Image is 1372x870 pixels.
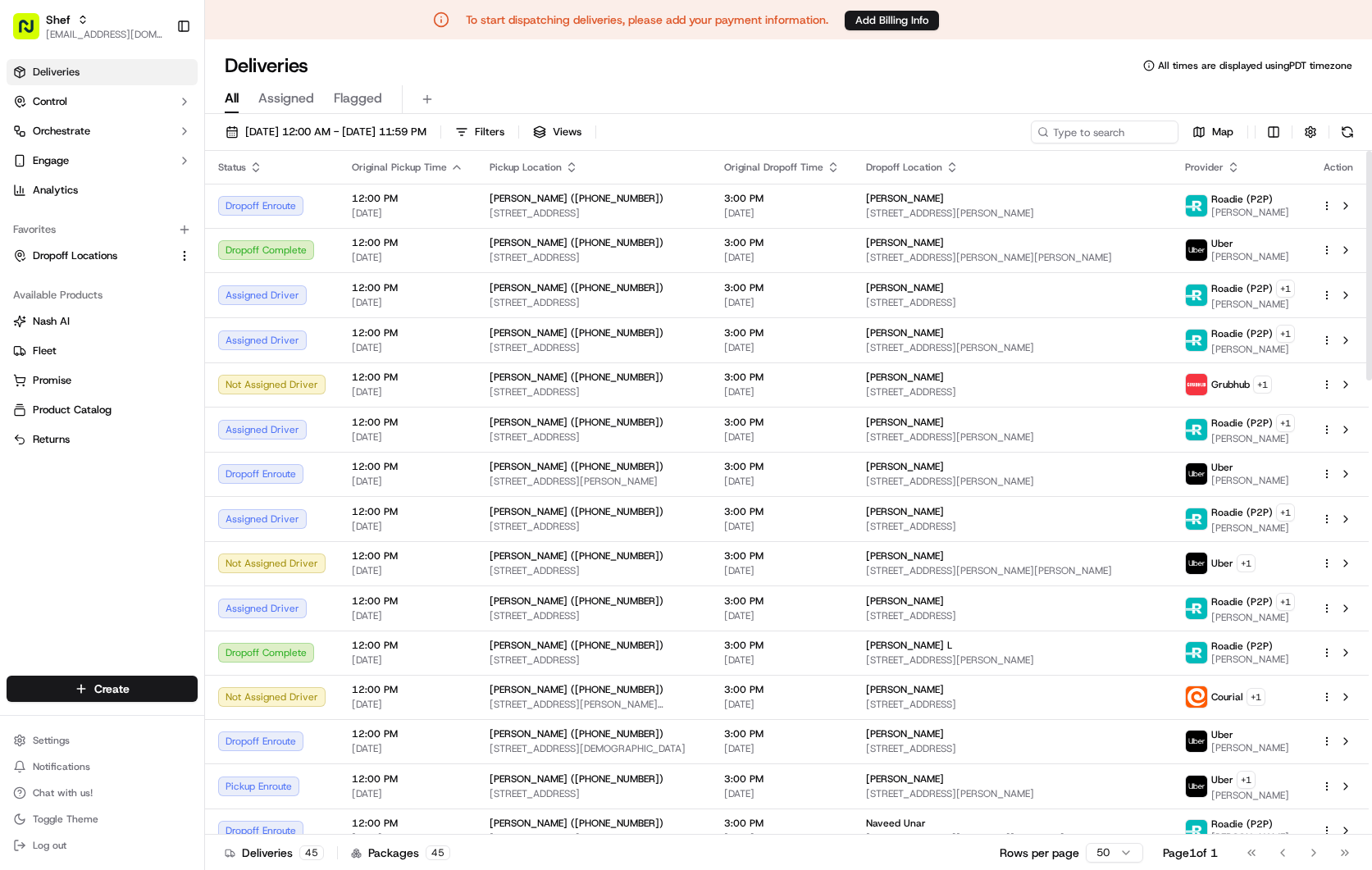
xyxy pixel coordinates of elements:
button: Promise [7,367,198,394]
span: [PERSON_NAME] ([PHONE_NUMBER]) [490,236,663,249]
span: [PERSON_NAME] [1211,522,1295,535]
span: Grubhub [1211,378,1250,391]
span: [DATE] [352,742,463,755]
img: roadie-logo-v2.jpg [1186,285,1207,306]
span: [PERSON_NAME] [866,281,944,294]
span: Notifications [33,760,90,773]
span: [PERSON_NAME] ([PHONE_NUMBER]) [490,326,663,339]
span: [STREET_ADDRESS] [490,385,698,399]
span: 3:00 PM [724,594,840,608]
span: Nash AI [33,314,70,329]
span: [PERSON_NAME] L [866,639,952,652]
span: Log out [33,839,66,852]
span: [STREET_ADDRESS][PERSON_NAME][PERSON_NAME] [866,251,1159,264]
button: Toggle Theme [7,808,198,831]
span: 3:00 PM [724,192,840,205]
a: Nash AI [13,314,191,329]
span: [PERSON_NAME] [866,371,944,384]
span: [STREET_ADDRESS][PERSON_NAME] [866,787,1159,800]
h1: Deliveries [225,52,308,79]
span: [PERSON_NAME] ([PHONE_NUMBER]) [490,639,663,652]
span: 3:00 PM [724,727,840,740]
span: 3:00 PM [724,281,840,294]
span: Courial [1211,690,1243,704]
span: [PERSON_NAME] [866,549,944,563]
span: 3:00 PM [724,817,840,830]
a: Promise [13,373,191,388]
div: Deliveries [225,845,324,861]
button: Dropoff Locations [7,243,198,269]
a: Product Catalog [13,403,191,417]
img: couriallogo.png [1186,686,1207,708]
p: Rows per page [1000,845,1079,861]
span: [STREET_ADDRESS][DEMOGRAPHIC_DATA] [490,742,698,755]
button: [DATE] 12:00 AM - [DATE] 11:59 PM [218,121,434,143]
button: Shef[EMAIL_ADDRESS][DOMAIN_NAME] [7,7,170,46]
span: [DATE] [352,251,463,264]
button: +1 [1276,503,1295,522]
span: [STREET_ADDRESS] [490,251,698,264]
span: 12:00 PM [352,416,463,429]
span: Roadie (P2P) [1211,818,1273,831]
button: +1 [1247,688,1265,706]
span: [DATE] [352,475,463,488]
a: Fleet [13,344,191,358]
span: Roadie (P2P) [1211,595,1273,608]
span: [PERSON_NAME] [1211,474,1289,487]
span: [PERSON_NAME] [1211,250,1289,263]
span: [DATE] [724,564,840,577]
button: +1 [1276,414,1295,432]
div: 45 [426,845,450,860]
span: [STREET_ADDRESS] [490,430,698,444]
span: All [225,89,239,108]
span: Dropoff Locations [33,248,117,263]
span: [DATE] [724,787,840,800]
button: Views [526,121,589,143]
span: [DATE] [724,475,840,488]
span: [STREET_ADDRESS] [490,296,698,309]
span: Dropoff Location [866,161,942,174]
span: Product Catalog [33,403,112,417]
span: [PERSON_NAME] [866,683,944,696]
img: roadie-logo-v2.jpg [1186,598,1207,619]
span: [PERSON_NAME] ([PHONE_NUMBER]) [490,460,663,473]
span: [PERSON_NAME] ([PHONE_NUMBER]) [490,505,663,518]
span: All times are displayed using PDT timezone [1158,59,1352,72]
span: Roadie (P2P) [1211,193,1273,206]
span: 12:00 PM [352,817,463,830]
button: +1 [1276,325,1295,343]
span: Roadie (P2P) [1211,506,1273,519]
span: [DATE] [352,698,463,711]
img: roadie-logo-v2.jpg [1186,330,1207,351]
span: [PERSON_NAME] [866,460,944,473]
button: Refresh [1336,121,1359,143]
img: roadie-logo-v2.jpg [1186,508,1207,530]
button: +1 [1253,376,1272,394]
span: [PERSON_NAME] [866,772,944,786]
span: Assigned [258,89,314,108]
span: 3:00 PM [724,236,840,249]
button: Add Billing Info [845,11,939,30]
span: 12:00 PM [352,192,463,205]
button: +1 [1276,593,1295,611]
span: [PERSON_NAME] [1211,611,1295,624]
span: 12:00 PM [352,236,463,249]
button: Nash AI [7,308,198,335]
span: [STREET_ADDRESS] [490,654,698,667]
button: Notifications [7,755,198,778]
span: [PERSON_NAME] [1211,432,1295,445]
span: [DATE] [724,742,840,755]
span: [PERSON_NAME] ([PHONE_NUMBER]) [490,594,663,608]
span: [PERSON_NAME] ([PHONE_NUMBER]) [490,727,663,740]
span: [STREET_ADDRESS][PERSON_NAME][PERSON_NAME] [490,698,698,711]
span: 3:00 PM [724,683,840,696]
span: [PERSON_NAME] ([PHONE_NUMBER]) [490,683,663,696]
span: [DATE] [724,430,840,444]
span: 12:00 PM [352,683,463,696]
img: roadie-logo-v2.jpg [1186,820,1207,841]
span: [PERSON_NAME] ([PHONE_NUMBER]) [490,772,663,786]
div: Favorites [7,216,198,243]
span: [PERSON_NAME] [1211,298,1295,311]
div: Packages [351,845,450,861]
span: 12:00 PM [352,549,463,563]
